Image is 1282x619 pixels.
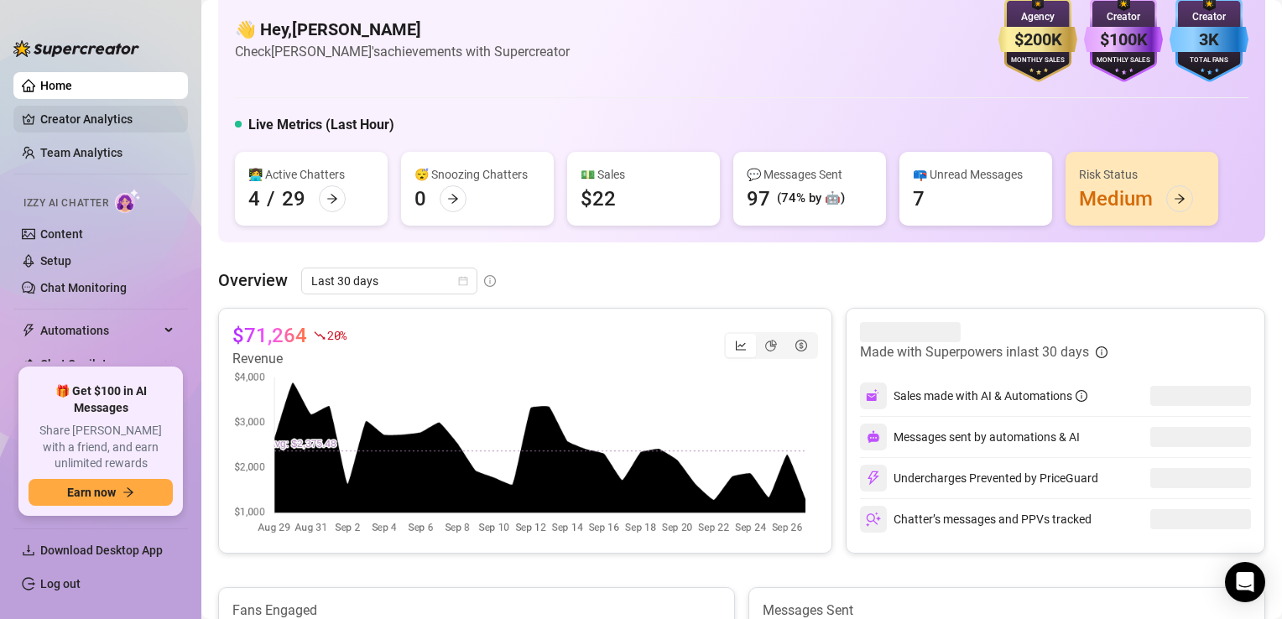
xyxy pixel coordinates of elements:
article: Overview [218,268,288,293]
div: 29 [282,185,305,212]
div: $200K [998,27,1077,53]
h5: Live Metrics (Last Hour) [248,115,394,135]
div: Undercharges Prevented by PriceGuard [860,465,1098,492]
span: download [22,544,35,557]
span: info-circle [484,275,496,287]
img: svg%3e [866,471,881,486]
span: Share [PERSON_NAME] with a friend, and earn unlimited rewards [29,423,173,472]
span: arrow-right [447,193,459,205]
span: info-circle [1076,390,1087,402]
a: Chat Monitoring [40,281,127,294]
span: arrow-right [1174,193,1186,205]
div: Total Fans [1170,55,1248,66]
a: Content [40,227,83,241]
span: fall [314,330,326,341]
article: Made with Superpowers in last 30 days [860,342,1089,362]
div: 👩‍💻 Active Chatters [248,165,374,184]
span: Chat Copilot [40,351,159,377]
h4: 👋 Hey, [PERSON_NAME] [235,18,570,41]
div: Monthly Sales [998,55,1077,66]
div: Sales made with AI & Automations [894,387,1087,405]
div: 7 [913,185,925,212]
span: Izzy AI Chatter [23,195,108,211]
div: 📪 Unread Messages [913,165,1039,184]
div: Risk Status [1079,165,1205,184]
div: Monthly Sales [1084,55,1163,66]
div: Agency [998,9,1077,25]
a: Creator Analytics [40,106,175,133]
img: logo-BBDzfeDw.svg [13,40,139,57]
span: Last 30 days [311,268,467,294]
button: Earn nowarrow-right [29,479,173,506]
div: 💵 Sales [581,165,706,184]
a: Team Analytics [40,146,122,159]
div: 3K [1170,27,1248,53]
div: $22 [581,185,616,212]
div: (74% by 🤖) [777,189,845,209]
span: 20 % [327,327,347,343]
span: 🎁 Get $100 in AI Messages [29,383,173,416]
div: 0 [414,185,426,212]
a: Setup [40,254,71,268]
div: Open Intercom Messenger [1225,562,1265,602]
div: 4 [248,185,260,212]
div: Chatter’s messages and PPVs tracked [860,506,1092,533]
span: Download Desktop App [40,544,163,557]
div: 😴 Snoozing Chatters [414,165,540,184]
span: Earn now [67,486,116,499]
img: AI Chatter [115,189,141,213]
span: Automations [40,317,159,344]
div: Creator [1084,9,1163,25]
article: $71,264 [232,322,307,349]
div: $100K [1084,27,1163,53]
div: segmented control [724,332,818,359]
span: dollar-circle [795,340,807,351]
span: line-chart [735,340,747,351]
span: arrow-right [326,193,338,205]
img: Chat Copilot [22,358,33,370]
span: info-circle [1096,346,1107,358]
article: Check [PERSON_NAME]'s achievements with Supercreator [235,41,570,62]
span: thunderbolt [22,324,35,337]
img: svg%3e [867,430,880,444]
a: Home [40,79,72,92]
div: Creator [1170,9,1248,25]
img: svg%3e [866,388,881,403]
img: svg%3e [866,512,881,527]
span: calendar [458,276,468,286]
a: Log out [40,577,81,590]
span: arrow-right [122,486,134,498]
div: 97 [747,185,770,212]
div: 💬 Messages Sent [747,165,873,184]
article: Revenue [232,349,347,369]
div: Messages sent by automations & AI [860,424,1080,450]
span: pie-chart [765,340,777,351]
